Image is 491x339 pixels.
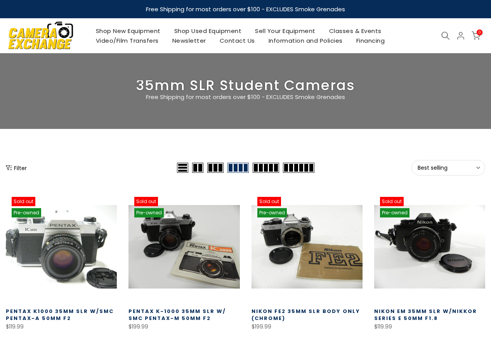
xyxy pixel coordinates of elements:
[89,36,165,45] a: Video/Film Transfers
[472,31,480,40] a: 0
[213,36,262,45] a: Contact Us
[89,26,167,36] a: Shop New Equipment
[252,322,363,332] div: $199.99
[418,164,479,171] span: Best selling
[165,36,213,45] a: Newsletter
[6,322,117,332] div: $119.99
[477,30,482,35] span: 0
[167,26,248,36] a: Shop Used Equipment
[374,322,485,332] div: $119.99
[146,5,345,13] strong: Free Shipping for most orders over $100 - EXCLUDES Smoke Grenades
[100,92,391,102] p: Free Shipping for most orders over $100 - EXCLUDES Smoke Grenades
[6,80,485,90] h3: 35mm SLR Student Cameras
[349,36,392,45] a: Financing
[128,308,226,322] a: Pentax K-1000 35mm SLR w/ SMC Pentax-M 50mm f2
[322,26,388,36] a: Classes & Events
[262,36,349,45] a: Information and Policies
[374,308,477,322] a: Nikon EM 35mm SLR w/Nikkor Series E 50mm f1.8
[252,308,360,322] a: Nikon FE2 35mm SLR Body only (Chrome)
[6,164,27,172] button: Show filters
[6,308,114,322] a: Pentax K1000 35mm SLR w/SMC Pentax-A 50mm f2
[248,26,323,36] a: Sell Your Equipment
[411,160,485,176] button: Best selling
[128,322,239,332] div: $199.99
